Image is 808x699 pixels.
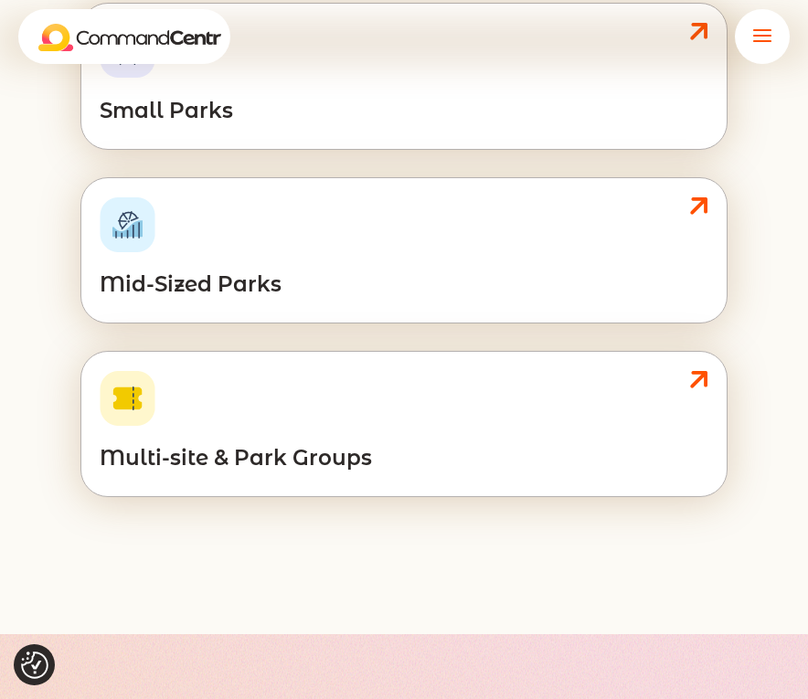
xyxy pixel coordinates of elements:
span: Multi-site & Park Groups [100,445,372,471]
h2: Mid-Sized Parks [100,274,707,304]
img: Revisit consent button [21,651,48,679]
button: Consent Preferences [21,651,48,679]
button: a [748,22,777,51]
